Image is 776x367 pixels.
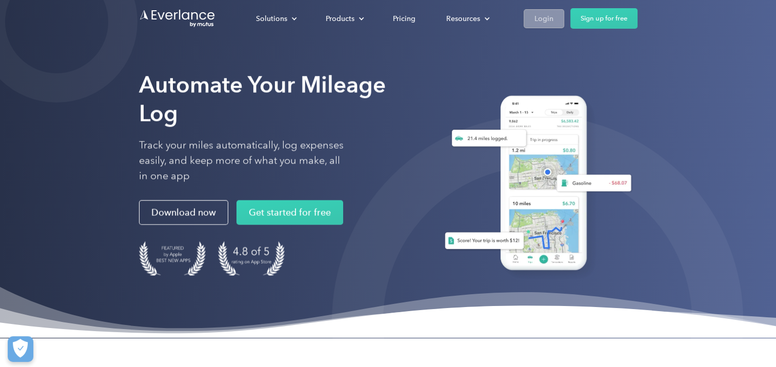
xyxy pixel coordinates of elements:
[139,241,206,276] img: Badge for Featured by Apple Best New Apps
[315,10,372,28] div: Products
[139,138,344,184] p: Track your miles automatically, log expenses easily, and keep more of what you make, all in one app
[139,200,228,225] a: Download now
[570,8,638,29] a: Sign up for free
[8,336,33,362] button: Cookies Settings
[139,9,216,28] a: Go to homepage
[256,12,287,25] div: Solutions
[383,10,426,28] a: Pricing
[139,71,386,127] strong: Automate Your Mileage Log
[524,9,564,28] a: Login
[326,12,354,25] div: Products
[436,10,498,28] div: Resources
[236,200,343,225] a: Get started for free
[393,12,415,25] div: Pricing
[218,241,285,276] img: 4.9 out of 5 stars on the app store
[432,88,638,282] img: Everlance, mileage tracker app, expense tracking app
[534,12,553,25] div: Login
[246,10,305,28] div: Solutions
[446,12,480,25] div: Resources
